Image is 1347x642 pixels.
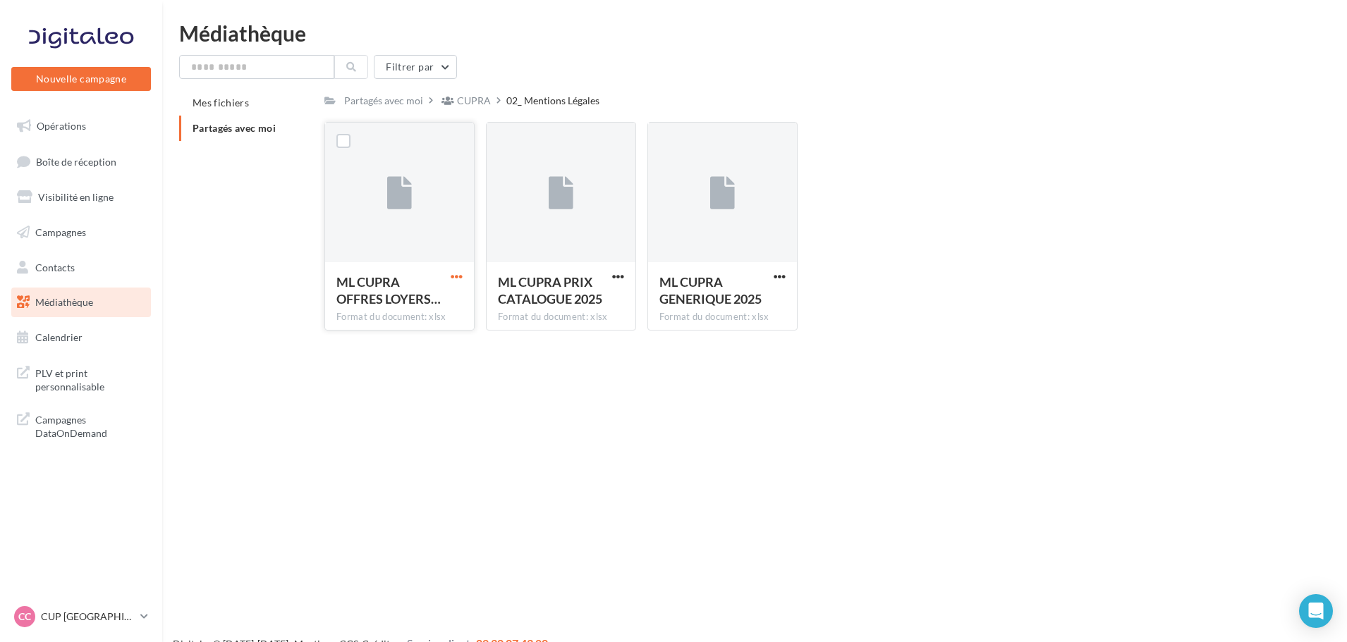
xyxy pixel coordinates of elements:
[8,288,154,317] a: Médiathèque
[8,323,154,352] a: Calendrier
[8,111,154,141] a: Opérations
[498,274,602,307] span: ML CUPRA PRIX CATALOGUE 2025
[179,23,1330,44] div: Médiathèque
[336,311,463,323] div: Format du document: xlsx
[41,610,135,624] p: CUP [GEOGRAPHIC_DATA]
[38,191,114,203] span: Visibilité en ligne
[11,67,151,91] button: Nouvelle campagne
[8,183,154,212] a: Visibilité en ligne
[8,405,154,446] a: Campagnes DataOnDemand
[35,226,86,238] span: Campagnes
[8,358,154,400] a: PLV et print personnalisable
[8,253,154,283] a: Contacts
[659,274,762,307] span: ML CUPRA GENERIQUE 2025
[344,94,423,108] div: Partagés avec moi
[35,331,83,343] span: Calendrier
[8,218,154,247] a: Campagnes
[35,364,145,394] span: PLV et print personnalisable
[18,610,31,624] span: CC
[35,296,93,308] span: Médiathèque
[457,94,491,108] div: CUPRA
[498,311,624,323] div: Format du document: xlsx
[1299,594,1333,628] div: Open Intercom Messenger
[374,55,457,79] button: Filtrer par
[659,311,786,323] div: Format du document: xlsx
[36,155,116,167] span: Boîte de réception
[336,274,441,307] span: ML CUPRA OFFRES LOYERS SEPTEMBRE 2025
[35,410,145,440] span: Campagnes DataOnDemand
[506,94,599,108] div: 02_ Mentions Légales
[37,120,86,132] span: Opérations
[193,97,249,109] span: Mes fichiers
[35,261,75,273] span: Contacts
[8,147,154,177] a: Boîte de réception
[11,603,151,630] a: CC CUP [GEOGRAPHIC_DATA]
[193,122,276,134] span: Partagés avec moi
